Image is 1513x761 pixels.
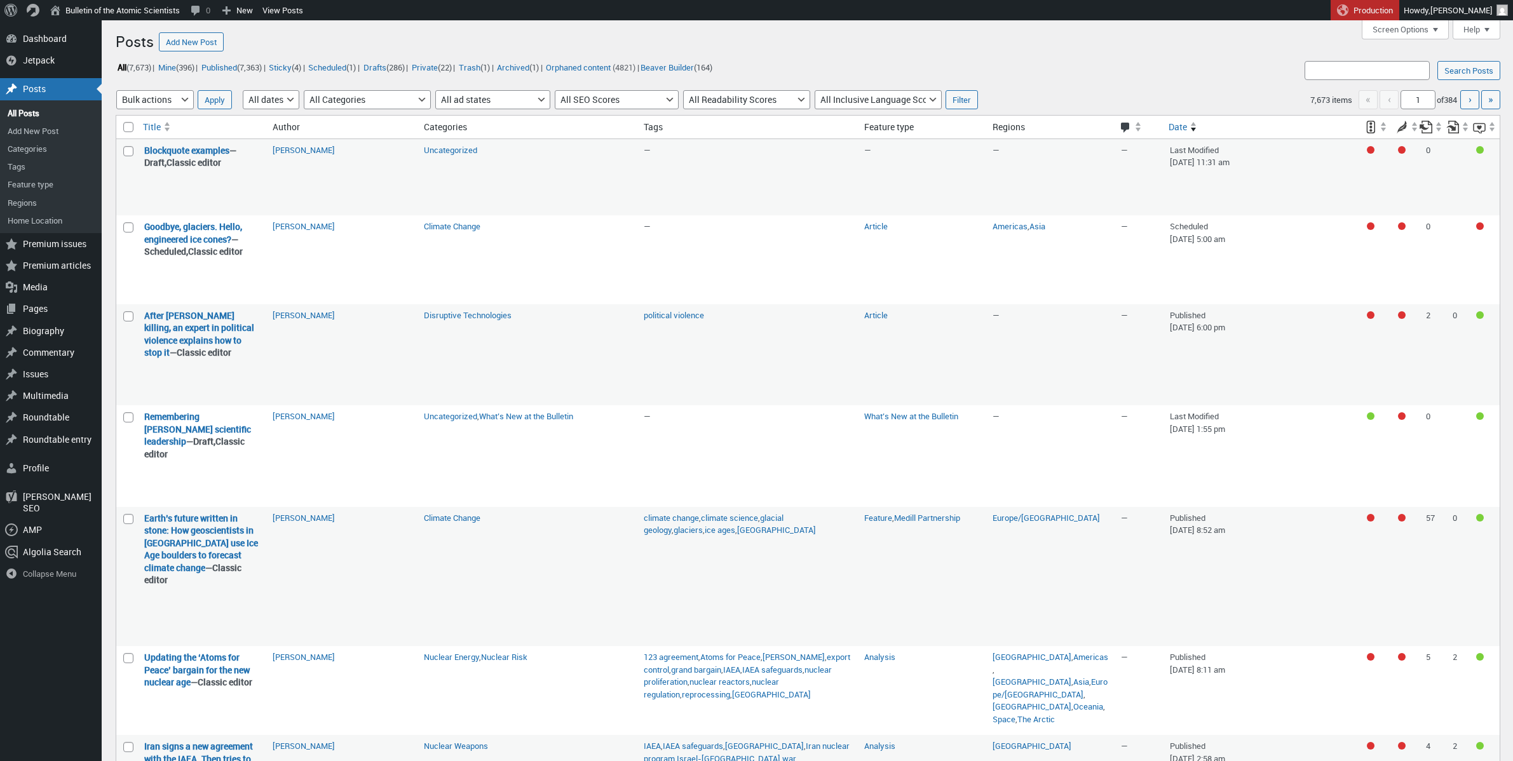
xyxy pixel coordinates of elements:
td: , [417,646,638,735]
div: Good [1476,146,1484,154]
a: “Earth’s future written in stone: How geoscientists in Ireland use Ice Age boulders to forecast c... [144,512,258,574]
span: 7,673 items [1310,94,1352,105]
a: nuclear proliferation [644,664,832,688]
th: Tags [637,116,858,139]
button: Help [1453,20,1500,39]
a: Medill Partnership [894,512,960,523]
a: Inclusive language score [1473,116,1496,138]
strong: — [144,144,260,169]
li: | [307,59,360,76]
a: Drafts(286) [362,60,406,74]
span: (1) [346,62,356,73]
div: Focus keyphrase not set [1367,222,1374,230]
a: Last page [1481,90,1500,109]
td: 2 [1446,646,1473,735]
a: Date [1164,116,1357,138]
td: , , , , , [637,507,858,647]
div: Needs improvement [1476,222,1484,230]
span: — [1121,309,1128,321]
td: 2 [1420,304,1446,405]
span: — [1121,651,1128,663]
td: Last Modified [DATE] 1:55 pm [1164,405,1357,506]
span: — [993,410,1000,422]
a: [PERSON_NAME] [273,220,335,232]
a: Asia [1073,676,1089,687]
a: [PERSON_NAME] [273,410,335,422]
a: Americas [1073,651,1108,663]
td: 0 [1446,304,1473,405]
a: Nuclear Weapons [424,740,488,751]
a: Beaver Builder(164) [639,60,714,74]
div: Focus keyphrase not set [1367,146,1374,154]
span: › [1469,92,1472,106]
a: Uncategorized [424,410,477,422]
th: Categories [417,116,638,139]
a: “Goodbye, glaciers. Hello, engineered ice cones?” (Edit) [144,220,242,245]
td: , [858,507,986,647]
a: Asia [1029,220,1045,232]
td: , , , , , , , , [986,646,1115,735]
div: Good [1476,514,1484,522]
span: Classic editor [188,245,243,257]
a: Orphaned content [545,60,613,74]
a: “Remembering David Baltimore’s scientific leadership” (Edit) [144,410,251,447]
a: Atoms for Peace [700,651,761,663]
span: Classic editor [198,676,252,688]
li: | [116,59,154,76]
a: Published(7,363) [200,60,263,74]
span: — [1121,740,1128,751]
span: — [644,220,651,232]
div: Needs improvement [1398,742,1406,750]
span: of [1437,94,1458,105]
a: IAEA [644,740,661,751]
a: Article [864,309,888,321]
div: Needs improvement [1398,514,1406,522]
a: Space [993,713,1015,725]
a: [PERSON_NAME] [273,740,335,751]
span: Title [143,121,161,133]
a: All(7,673) [116,60,153,74]
span: « [1359,90,1378,109]
span: Classic editor [144,562,241,586]
span: » [1488,92,1493,106]
div: Good [1476,412,1484,420]
a: Europe/[GEOGRAPHIC_DATA] [993,676,1108,700]
td: 0 [1420,139,1446,215]
li: (4821) [545,59,635,76]
td: 57 [1420,507,1446,647]
td: 0 [1446,507,1473,647]
div: Good [1367,412,1374,420]
a: Nuclear Energy [424,651,479,663]
a: What’s New at the Bulletin [479,410,573,422]
li: | [268,59,305,76]
a: Article [864,220,888,232]
div: Needs improvement [1398,311,1406,319]
button: Screen Options [1362,20,1449,39]
a: SEO score [1357,116,1388,138]
a: The Arctic [1017,713,1055,725]
th: Regions [986,116,1115,139]
a: “After Charlie Kirk’s killing, an expert in political violence explains how to stop it” (Edit) [144,309,254,359]
a: [GEOGRAPHIC_DATA] [993,701,1071,712]
span: 384 [1444,94,1457,105]
li: | [200,59,265,76]
a: glaciers [674,524,703,535]
strong: — [144,512,260,586]
strong: — [144,651,260,689]
div: Focus keyphrase not set [1367,742,1374,750]
strong: — [144,309,260,359]
span: — [1121,144,1128,156]
a: [PERSON_NAME] [763,651,825,663]
div: Focus keyphrase not set [1367,514,1374,522]
a: Uncategorized [424,144,477,156]
span: (286) [386,62,405,73]
div: Needs improvement [1398,412,1406,420]
a: IAEA [723,664,740,675]
a: [GEOGRAPHIC_DATA] [732,689,811,700]
span: Date [1169,121,1187,133]
span: Comments [1120,122,1132,135]
span: (396) [176,62,194,73]
a: [PERSON_NAME] [273,309,335,321]
a: nuclear reactors [689,676,750,687]
ul: | [116,59,714,76]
